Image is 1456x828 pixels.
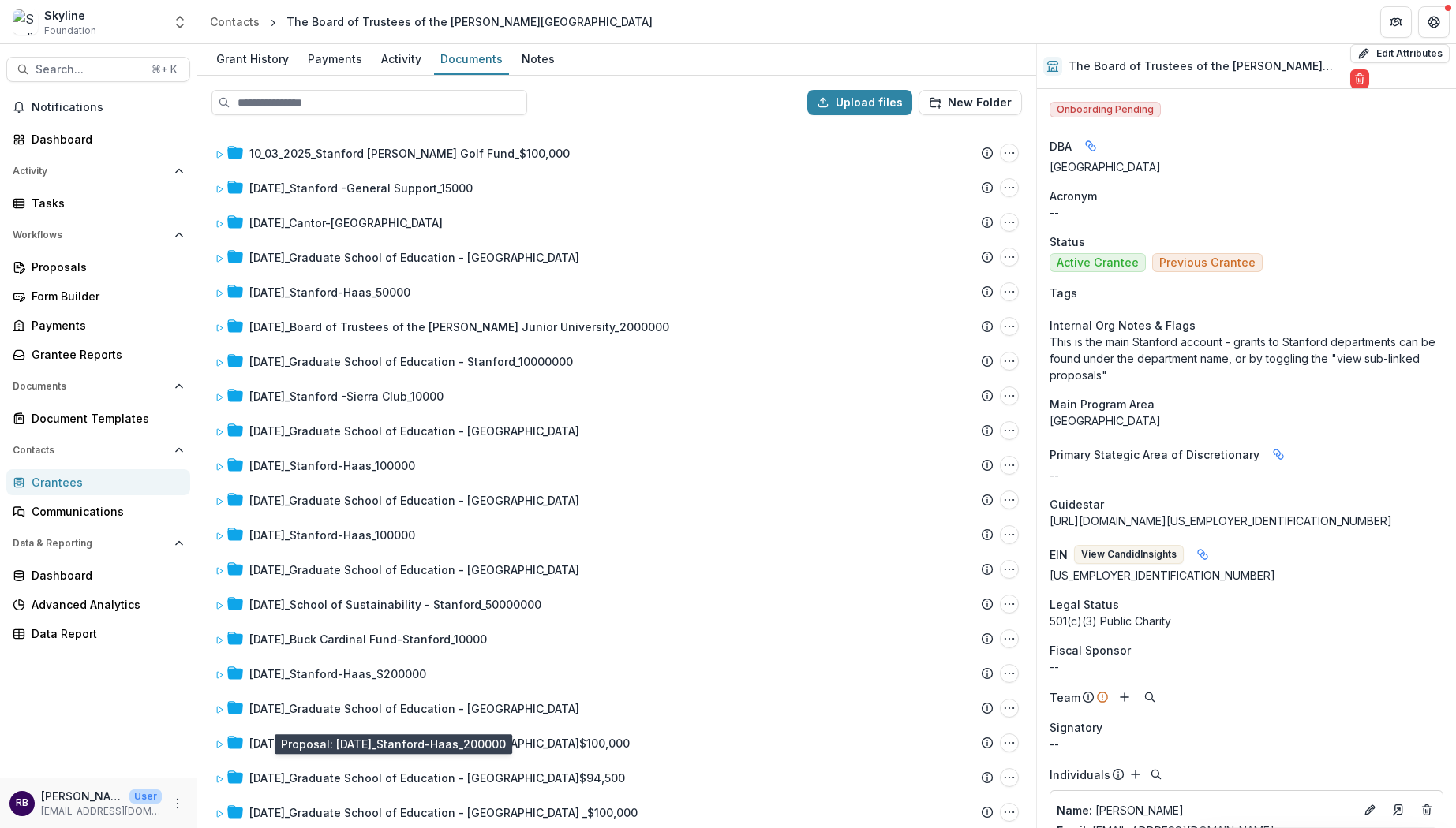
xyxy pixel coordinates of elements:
[515,47,561,70] div: Notes
[1050,689,1080,706] p: Team
[375,44,428,75] a: Activity
[1050,285,1077,301] span: Tags
[129,789,162,804] p: User
[1000,352,1019,371] button: 12-20-2019_Graduate School of Education - Stanford_10000000 Options
[1000,213,1019,232] button: 12-12-2019_Cantor-Stanford_10000 Options
[1050,204,1443,221] p: --
[13,538,168,549] span: Data & Reporting
[13,229,168,241] span: Workflows
[807,90,912,115] button: Upload files
[1050,567,1443,584] div: [US_EMPLOYER_IDENTIFICATION_NUMBER]
[249,631,487,647] div: [DATE]_Buck Cardinal Fund-Stanford_10000
[208,345,1025,377] div: [DATE]_Graduate School of Education - Stanford_1000000012-20-2019_Graduate School of Education - ...
[1050,642,1131,658] span: Fiscal Sponsor
[1380,6,1412,38] button: Partners
[44,24,96,38] span: Foundation
[6,621,190,647] a: Data Report
[434,47,509,70] div: Documents
[1000,317,1019,336] button: 12-12-2019_Board of Trustees of the Leland Stanford Junior University_2000000 Options
[32,503,178,520] div: Communications
[1050,658,1443,675] div: --
[208,658,1025,689] div: [DATE]_Stanford-Haas_$20000012-03-2024_Stanford-Haas_$200000 Options
[1050,719,1102,736] span: Signatory
[249,561,579,578] div: [DATE]_Graduate School of Education - [GEOGRAPHIC_DATA]
[208,796,1025,828] div: [DATE]_Graduate School of Education - [GEOGRAPHIC_DATA] _$100,00012-03-2024_Graduate School of Ed...
[1000,282,1019,301] button: 12-12-2019_Stanford-Haas_50000 Options
[1000,525,1019,544] button: 12-02-2021_Stanford-Haas_100000 Options
[1000,421,1019,440] button: 09-15-2020_Graduate School of Education - Stanford_5000 Options
[1057,804,1092,817] span: Name :
[208,692,1025,724] div: [DATE]_Graduate School of Education - [GEOGRAPHIC_DATA]11-30-2022_Graduate School of Education - ...
[1050,736,1443,752] div: --
[375,47,428,70] div: Activity
[1000,248,1019,267] button: 12-12-2019_Graduate School of Education - Stanford_100000 Options
[1050,396,1155,412] span: Main Program Area
[249,492,579,509] div: [DATE]_Graduate School of Education - [GEOGRAPHIC_DATA]
[1050,188,1097,204] span: Acronym
[434,44,509,75] a: Documents
[210,47,295,70] div: Grant History
[1050,446,1259,463] span: Primary Stategic Area of Discretionary
[1000,595,1019,614] button: 12-02-2021_School of Sustainability - Stanford_50000000 Options
[208,241,1025,273] div: [DATE]_Graduate School of Education - [GEOGRAPHIC_DATA]12-12-2019_Graduate School of Education - ...
[1350,69,1369,88] button: Delete
[1050,596,1119,613] span: Legal Status
[208,207,1025,238] div: [DATE]_Cantor-[GEOGRAPHIC_DATA]12-12-2019_Cantor-Stanford_10000 Options
[1115,688,1134,707] button: Add
[13,381,168,392] span: Documents
[1050,233,1085,250] span: Status
[1000,803,1019,822] button: 12-03-2024_Graduate School of Education - Stanford _$100,000 Options
[249,666,426,682] div: [DATE]_Stanford-Haas_$200000
[32,317,178,334] div: Payments
[208,519,1025,550] div: [DATE]_Stanford-Haas_10000012-02-2021_Stanford-Haas_100000 Options
[204,10,266,33] a: Contacts
[1000,664,1019,683] button: 12-03-2024_Stanford-Haas_$200000 Options
[148,61,180,78] div: ⌘ + K
[6,405,190,431] a: Document Templates
[1000,629,1019,648] button: 06-09-2022_Buck Cardinal Fund-Stanford_10000 Options
[1050,317,1196,334] span: Internal Org Notes & Flags
[41,804,162,819] p: [EMAIL_ADDRESS][DOMAIN_NAME]
[1050,334,1443,383] p: This is the main Stanford account - grants to Stanford departments can be found under the departm...
[208,311,1025,342] div: [DATE]_Board of Trustees of the [PERSON_NAME] Junior University_200000012-12-2019_Board of Truste...
[1000,733,1019,752] button: 12-04-2023_Graduate School of Education - Stanford_$100,000 Options
[249,249,579,266] div: [DATE]_Graduate School of Education - [GEOGRAPHIC_DATA]
[249,457,415,474] div: [DATE]_Stanford-Haas_100000
[208,554,1025,585] div: [DATE]_Graduate School of Education - [GEOGRAPHIC_DATA]12-02-2021_Graduate School of Education - ...
[13,445,168,456] span: Contacts
[13,166,168,177] span: Activity
[6,469,190,495] a: Grantees
[13,9,38,35] img: Skyline
[1000,386,1019,405] button: 05-26-2020_Stanford -Sierra Club_10000 Options
[208,727,1025,759] div: [DATE]_Graduate School of Education - [GEOGRAPHIC_DATA]$100,00012-04-2023_Graduate School of Educ...
[1417,800,1436,819] button: Deletes
[6,190,190,216] a: Tasks
[208,172,1025,203] div: [DATE]_Stanford -General Support_1500012-18-2015_Stanford -General Support_15000 Options
[1000,144,1019,162] button: 10_03_2025_Stanford Jerry Yang Golf Fund_$100,000 Options
[1000,456,1019,475] button: 12-04-2020_Stanford-Haas_100000 Options
[208,588,1025,620] div: [DATE]_School of Sustainability - Stanford_5000000012-02-2021_School of Sustainability - Stanford...
[6,438,190,463] button: Open Contacts
[32,625,178,642] div: Data Report
[1050,159,1443,175] div: [GEOGRAPHIC_DATA]
[1000,560,1019,579] button: 12-02-2021_Graduate School of Education - Stanford_100000 Options
[249,735,630,752] div: [DATE]_Graduate School of Education - [GEOGRAPHIC_DATA]$100,000
[1057,802,1354,819] p: [PERSON_NAME]
[208,415,1025,446] div: [DATE]_Graduate School of Education - [GEOGRAPHIC_DATA]09-15-2020_Graduate School of Education - ...
[249,527,415,543] div: [DATE]_Stanford-Haas_100000
[249,388,444,405] div: [DATE]_Stanford -Sierra Club_10000
[6,312,190,338] a: Payments
[208,449,1025,481] div: [DATE]_Stanford-Haas_10000012-04-2020_Stanford-Haas_100000 Options
[1147,765,1166,784] button: Search
[1050,766,1110,783] p: Individuals
[208,137,1025,169] div: 10_03_2025_Stanford [PERSON_NAME] Golf Fund_$100,00010_03_2025_Stanford Jerry Yang Golf Fund_$100...
[210,13,260,30] div: Contacts
[1050,467,1443,483] p: --
[1361,800,1379,819] button: Edit
[208,484,1025,516] div: [DATE]_Graduate School of Education - [GEOGRAPHIC_DATA]12-04-2020_Graduate School of Education - ...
